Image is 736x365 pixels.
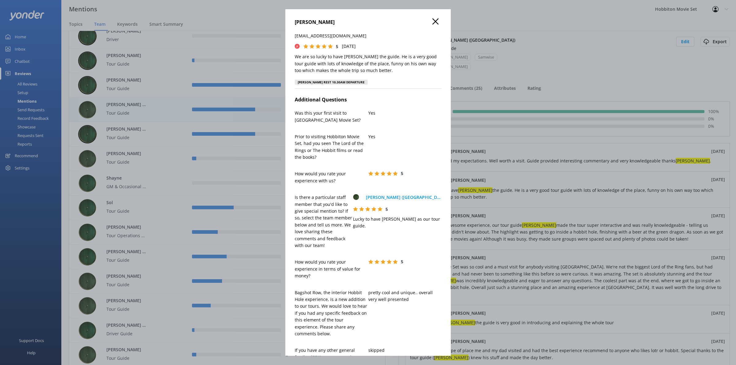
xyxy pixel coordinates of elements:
[295,53,442,74] p: We are so lucky to have [PERSON_NAME] the guide. He is a very good tour guide with lots of knowle...
[368,110,442,116] p: Yes
[295,80,368,85] div: [PERSON_NAME] Rest 10.30am Departure
[295,170,368,184] p: How would you rate your experience with us?
[353,194,359,200] img: 538-1712204197.png
[368,289,442,303] p: pretty cool and unique.. overall very well presented
[295,259,368,279] p: How would you rate your experience in terms of value for money?
[295,194,353,249] p: Is there a particular staff member that you'd like to give special mention to? If so, select the ...
[295,110,368,124] p: Was this your first visit to [GEOGRAPHIC_DATA] Movie Set?
[336,44,338,49] span: 5
[295,133,368,161] p: Prior to visiting Hobbiton Movie Set, had you seen The Lord of the Rings or The Hobbit films or r...
[385,206,388,212] span: 5
[295,289,368,337] p: Bagshot Row, the interior Hobbit Hole experience, is a new addition to our tours. We would love t...
[366,194,442,201] a: [PERSON_NAME] ([GEOGRAPHIC_DATA])
[295,96,442,104] h4: Additional Questions
[368,133,442,140] p: Yes
[295,32,442,39] p: [EMAIL_ADDRESS][DOMAIN_NAME]
[342,43,356,50] p: [DATE]
[353,216,442,230] p: Lucky to have [PERSON_NAME] as our tour guide.
[368,347,442,354] p: skipped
